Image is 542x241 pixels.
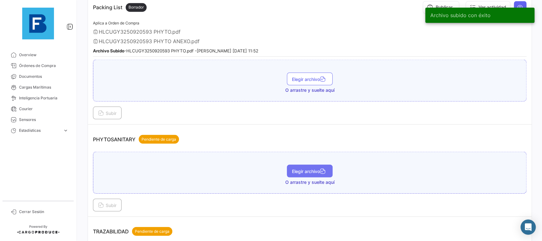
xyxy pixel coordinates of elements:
button: Elegir archivo [287,72,333,85]
span: Órdenes de Compra [19,63,69,69]
p: PHYTOSANITARY [93,135,179,144]
span: Sensores [19,117,69,123]
a: Courier [5,104,71,114]
span: Aplica a Orden de Compra [93,21,139,25]
a: Sensores [5,114,71,125]
span: Courier [19,106,69,112]
span: Documentos [19,74,69,79]
small: - HLCUGY3250920593 PHYTO.pdf - [PERSON_NAME] [DATE] 11:52 [93,48,258,53]
span: Elegir archivo [292,76,327,82]
span: Borrador [129,4,144,10]
b: Archivo Subido [93,48,124,53]
a: Órdenes de Compra [5,60,71,71]
span: Overview [19,52,69,58]
span: Archivo subido con éxito [430,12,491,18]
span: expand_more [63,128,69,133]
span: Pendiente de carga [142,136,176,142]
button: Subir [93,106,122,119]
span: O arrastre y suelte aquí [285,179,334,185]
span: Cargas Marítimas [19,84,69,90]
span: Subir [98,202,116,208]
img: 12429640-9da8-4fa2-92c4-ea5716e443d2.jpg [22,8,54,39]
span: Subir [98,110,116,116]
div: Abrir Intercom Messenger [520,219,536,235]
span: Cerrar Sesión [19,209,69,215]
span: Elegir archivo [292,168,327,174]
a: Cargas Marítimas [5,82,71,93]
a: Documentos [5,71,71,82]
span: Inteligencia Portuaria [19,95,69,101]
span: HLCUGY3250920593 PHYTO ANEXO.pdf [99,38,200,44]
p: Packing List [93,3,147,12]
a: Overview [5,50,71,60]
button: Elegir archivo [287,164,333,177]
button: Subir [93,198,122,211]
span: O arrastre y suelte aquí [285,87,334,93]
span: Pendiente de carga [135,228,169,234]
p: TRAZABILIDAD [93,227,172,236]
span: Estadísticas [19,128,60,133]
a: Inteligencia Portuaria [5,93,71,104]
span: HLCUGY3250920593 PHYTO.pdf [99,29,181,35]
